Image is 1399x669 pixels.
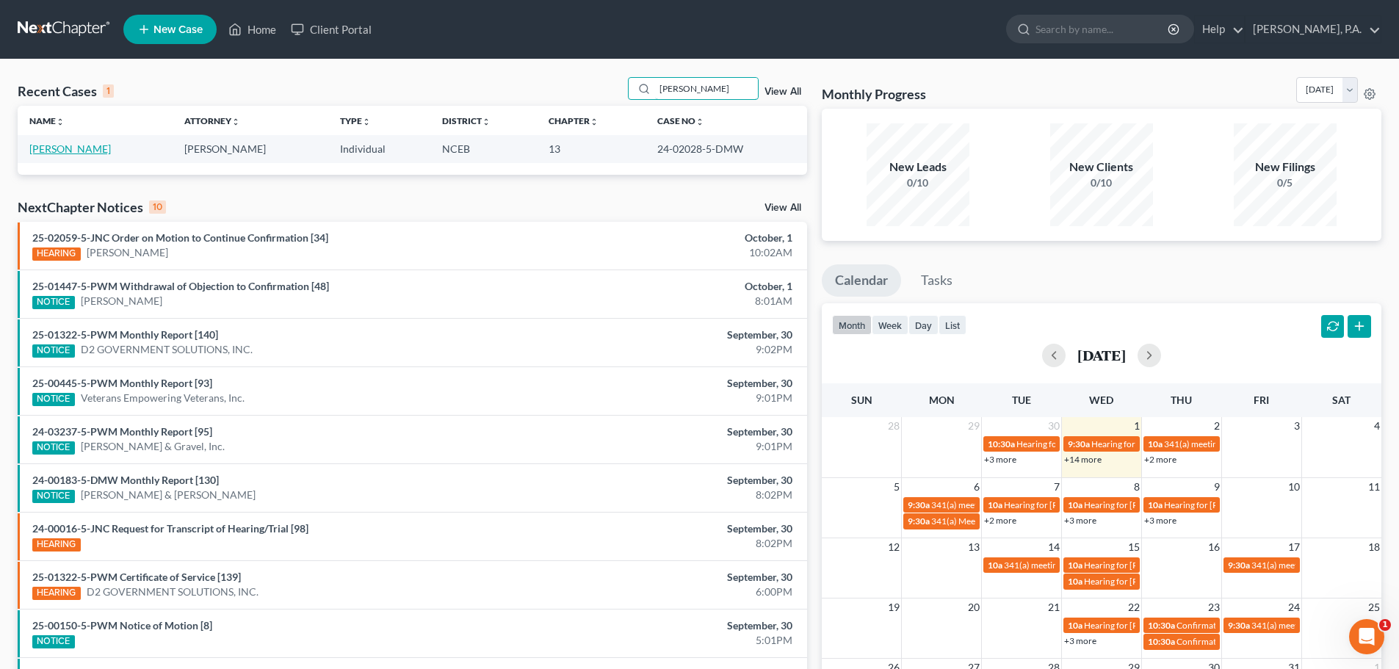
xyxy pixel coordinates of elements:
[1287,538,1301,556] span: 17
[1004,560,1232,571] span: 341(a) meeting for [PERSON_NAME] and [PERSON_NAME]
[984,515,1016,526] a: +2 more
[482,117,491,126] i: unfold_more
[32,280,329,292] a: 25-01447-5-PWM Withdrawal of Objection to Confirmation [48]
[1148,438,1163,449] span: 10a
[1251,620,1393,631] span: 341(a) meeting for [PERSON_NAME]
[1035,15,1170,43] input: Search by name...
[103,84,114,98] div: 1
[1012,394,1031,406] span: Tue
[1164,499,1279,510] span: Hearing for [PERSON_NAME]
[1234,176,1337,190] div: 0/5
[966,538,981,556] span: 13
[549,424,792,439] div: September, 30
[966,417,981,435] span: 29
[1287,478,1301,496] span: 10
[549,279,792,294] div: October, 1
[1195,16,1244,43] a: Help
[1068,620,1082,631] span: 10a
[32,587,81,600] div: HEARING
[931,499,1151,510] span: 341(a) meeting for [PERSON_NAME] & [PERSON_NAME]
[442,115,491,126] a: Districtunfold_more
[988,438,1015,449] span: 10:30a
[549,521,792,536] div: September, 30
[908,516,930,527] span: 9:30a
[939,315,966,335] button: list
[1148,620,1175,631] span: 10:30a
[655,78,758,99] input: Search by name...
[1084,576,1199,587] span: Hearing for [PERSON_NAME]
[221,16,283,43] a: Home
[32,393,75,406] div: NOTICE
[886,417,901,435] span: 28
[984,454,1016,465] a: +3 more
[29,115,65,126] a: Nameunfold_more
[1089,394,1113,406] span: Wed
[32,296,75,309] div: NOTICE
[81,342,253,357] a: D2 GOVERNMENT SOLUTIONS, INC.
[1246,16,1381,43] a: [PERSON_NAME], P.A.
[32,377,212,389] a: 25-00445-5-PWM Monthly Report [93]
[549,245,792,260] div: 10:02AM
[590,117,599,126] i: unfold_more
[657,115,704,126] a: Case Nounfold_more
[1212,417,1221,435] span: 2
[87,585,259,599] a: D2 GOVERNMENT SOLUTIONS, INC.
[549,488,792,502] div: 8:02PM
[1064,454,1102,465] a: +14 more
[32,474,219,486] a: 24-00183-5-DMW Monthly Report [130]
[87,245,168,260] a: [PERSON_NAME]
[549,473,792,488] div: September, 30
[1144,515,1176,526] a: +3 more
[283,16,379,43] a: Client Portal
[549,391,792,405] div: 9:01PM
[1046,538,1061,556] span: 14
[549,439,792,454] div: 9:01PM
[1068,560,1082,571] span: 10a
[867,176,969,190] div: 0/10
[1084,560,1199,571] span: Hearing for [PERSON_NAME]
[1064,635,1096,646] a: +3 more
[537,135,646,162] td: 13
[1176,636,1343,647] span: Confirmation hearing for [PERSON_NAME]
[18,198,166,216] div: NextChapter Notices
[1068,499,1082,510] span: 10a
[1132,478,1141,496] span: 8
[908,499,930,510] span: 9:30a
[29,142,111,155] a: [PERSON_NAME]
[32,619,212,632] a: 25-00150-5-PWM Notice of Motion [8]
[867,159,969,176] div: New Leads
[549,633,792,648] div: 5:01PM
[18,82,114,100] div: Recent Cases
[430,135,537,162] td: NCEB
[549,618,792,633] div: September, 30
[1254,394,1269,406] span: Fri
[988,560,1002,571] span: 10a
[1207,599,1221,616] span: 23
[81,439,225,454] a: [PERSON_NAME] & Gravel, Inc.
[1228,620,1250,631] span: 9:30a
[1171,394,1192,406] span: Thu
[1148,499,1163,510] span: 10a
[231,117,240,126] i: unfold_more
[695,117,704,126] i: unfold_more
[184,115,240,126] a: Attorneyunfold_more
[1367,538,1381,556] span: 18
[32,635,75,648] div: NOTICE
[340,115,371,126] a: Typeunfold_more
[908,315,939,335] button: day
[549,231,792,245] div: October, 1
[549,115,599,126] a: Chapterunfold_more
[56,117,65,126] i: unfold_more
[646,135,807,162] td: 24-02028-5-DMW
[32,538,81,552] div: HEARING
[1228,560,1250,571] span: 9:30a
[1016,438,1060,449] span: Hearing for
[822,264,901,297] a: Calendar
[1132,417,1141,435] span: 1
[32,328,218,341] a: 25-01322-5-PWM Monthly Report [140]
[549,342,792,357] div: 9:02PM
[931,516,1074,527] span: 341(a) Meeting for [PERSON_NAME]
[1367,478,1381,496] span: 11
[972,478,981,496] span: 6
[851,394,872,406] span: Sun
